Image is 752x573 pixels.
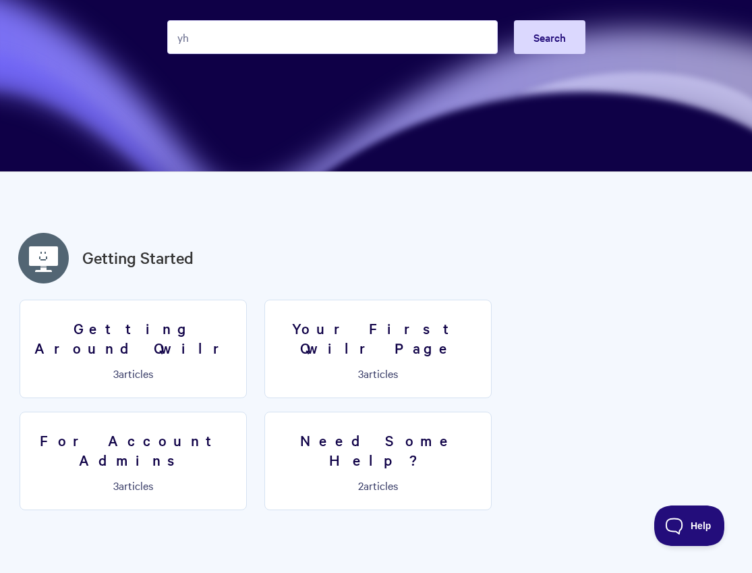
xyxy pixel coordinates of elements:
p: articles [28,479,239,491]
p: articles [273,479,484,491]
iframe: Toggle Customer Support [654,506,725,546]
button: Search [514,20,585,54]
h3: Your First Qwilr Page [273,319,484,357]
span: 3 [358,366,364,381]
p: articles [28,367,239,379]
span: 3 [113,366,119,381]
input: Search the knowledge base [167,20,498,54]
a: Need Some Help? 2articles [264,412,492,510]
a: Getting Started [82,246,194,270]
span: Search [533,30,566,45]
span: 3 [113,478,119,493]
a: For Account Admins 3articles [20,412,248,510]
h3: Getting Around Qwilr [28,319,239,357]
h3: Need Some Help? [273,431,484,469]
a: Getting Around Qwilr 3articles [20,300,248,398]
p: articles [273,367,484,379]
a: Your First Qwilr Page 3articles [264,300,492,398]
span: 2 [358,478,364,493]
h3: For Account Admins [28,431,239,469]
